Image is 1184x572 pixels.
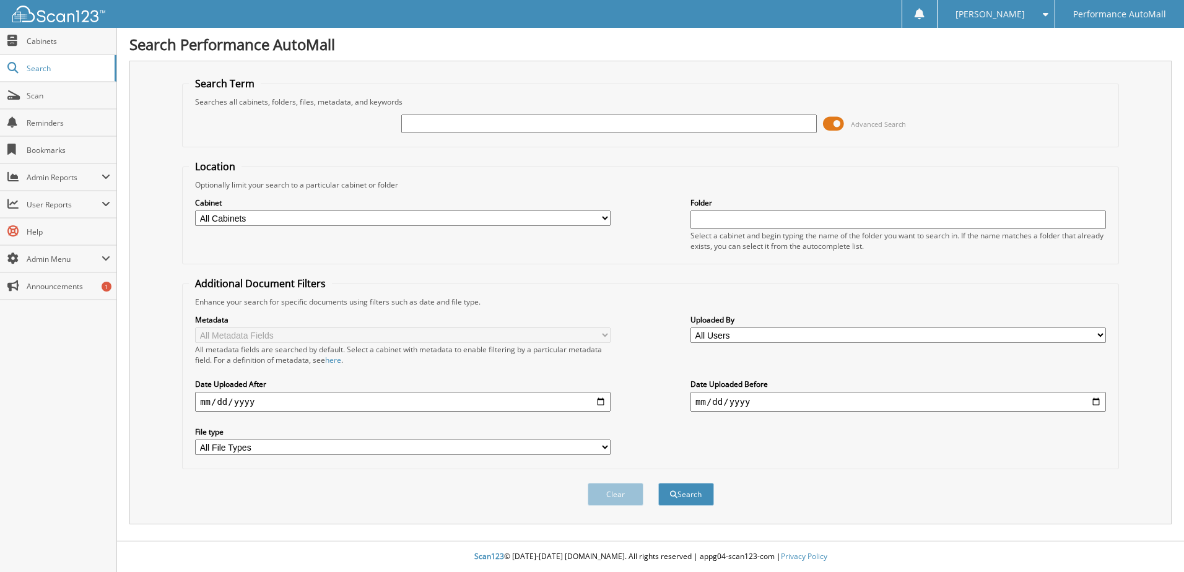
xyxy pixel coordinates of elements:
[117,542,1184,572] div: © [DATE]-[DATE] [DOMAIN_NAME]. All rights reserved | appg04-scan123-com |
[195,197,611,208] label: Cabinet
[851,119,906,129] span: Advanced Search
[474,551,504,561] span: Scan123
[27,227,110,237] span: Help
[27,254,102,264] span: Admin Menu
[189,77,261,90] legend: Search Term
[781,551,827,561] a: Privacy Policy
[195,427,611,437] label: File type
[27,145,110,155] span: Bookmarks
[195,392,611,412] input: start
[12,6,105,22] img: scan123-logo-white.svg
[189,180,1112,190] div: Optionally limit your search to a particular cabinet or folder
[27,172,102,183] span: Admin Reports
[102,282,111,292] div: 1
[189,297,1112,307] div: Enhance your search for specific documents using filters such as date and file type.
[690,392,1106,412] input: end
[189,160,242,173] legend: Location
[27,199,102,210] span: User Reports
[189,277,332,290] legend: Additional Document Filters
[129,34,1172,54] h1: Search Performance AutoMall
[325,355,341,365] a: here
[955,11,1025,18] span: [PERSON_NAME]
[690,230,1106,251] div: Select a cabinet and begin typing the name of the folder you want to search in. If the name match...
[27,118,110,128] span: Reminders
[690,314,1106,325] label: Uploaded By
[195,344,611,365] div: All metadata fields are searched by default. Select a cabinet with metadata to enable filtering b...
[1073,11,1166,18] span: Performance AutoMall
[588,483,643,506] button: Clear
[27,36,110,46] span: Cabinets
[27,281,110,292] span: Announcements
[27,63,108,74] span: Search
[658,483,714,506] button: Search
[195,379,611,389] label: Date Uploaded After
[27,90,110,101] span: Scan
[195,314,611,325] label: Metadata
[690,197,1106,208] label: Folder
[189,97,1112,107] div: Searches all cabinets, folders, files, metadata, and keywords
[690,379,1106,389] label: Date Uploaded Before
